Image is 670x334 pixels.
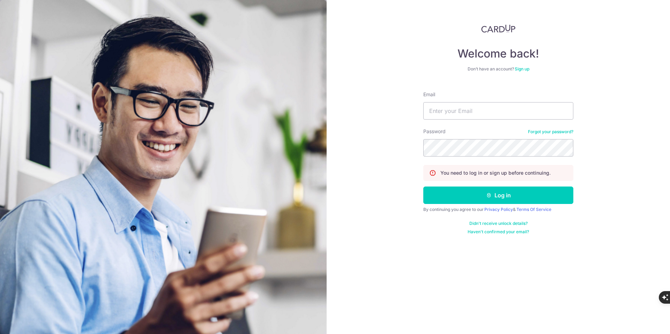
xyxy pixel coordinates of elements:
label: Email [423,91,435,98]
a: Terms Of Service [516,207,551,212]
input: Enter your Email [423,102,573,120]
label: Password [423,128,446,135]
h4: Welcome back! [423,47,573,61]
a: Haven't confirmed your email? [468,229,529,235]
a: Forgot your password? [528,129,573,135]
a: Privacy Policy [484,207,513,212]
a: Didn't receive unlock details? [469,221,528,226]
a: Sign up [515,66,529,71]
div: By continuing you agree to our & [423,207,573,212]
img: CardUp Logo [481,24,515,33]
div: Don’t have an account? [423,66,573,72]
button: Log in [423,187,573,204]
p: You need to log in or sign up before continuing. [440,169,551,176]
